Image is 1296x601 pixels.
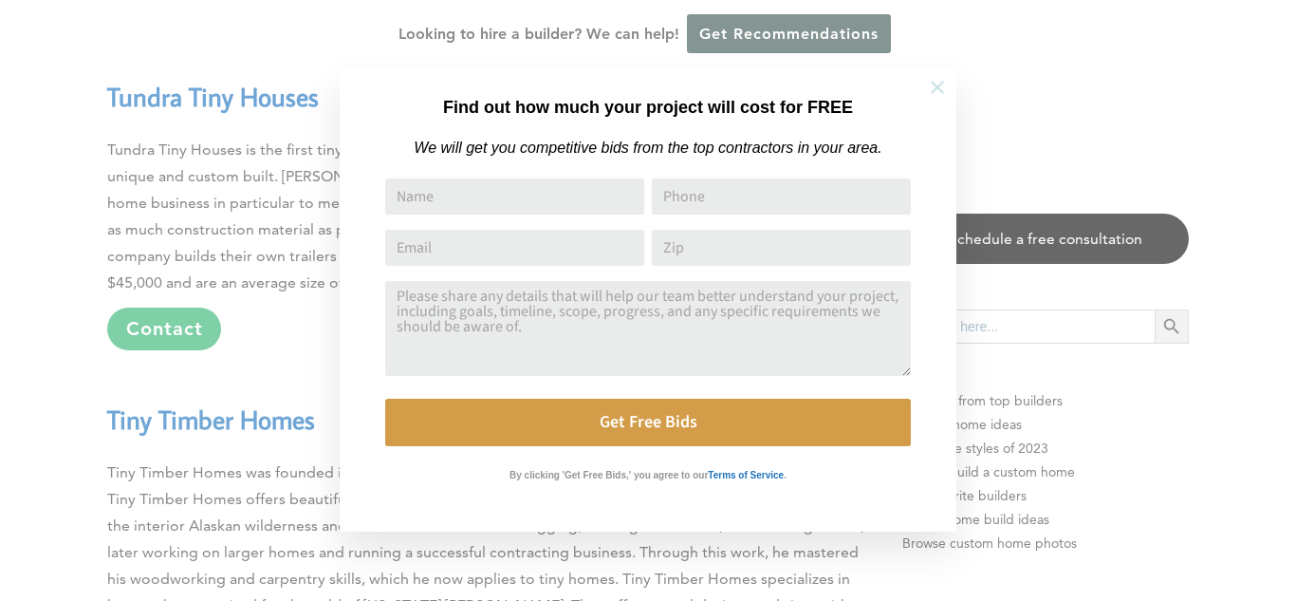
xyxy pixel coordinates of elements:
[509,470,708,480] strong: By clicking 'Get Free Bids,' you agree to our
[385,399,911,446] button: Get Free Bids
[385,281,911,376] textarea: Comment or Message
[414,140,881,156] em: We will get you competitive bids from the top contractors in your area.
[652,178,911,215] input: Phone
[652,230,911,266] input: Zip
[904,54,971,121] button: Close
[385,178,644,215] input: Name
[932,464,1273,578] iframe: Drift Widget Chat Controller
[443,98,853,117] strong: Find out how much your project will cost for FREE
[708,465,784,481] a: Terms of Service
[385,230,644,266] input: Email Address
[708,470,784,480] strong: Terms of Service
[784,470,787,480] strong: .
